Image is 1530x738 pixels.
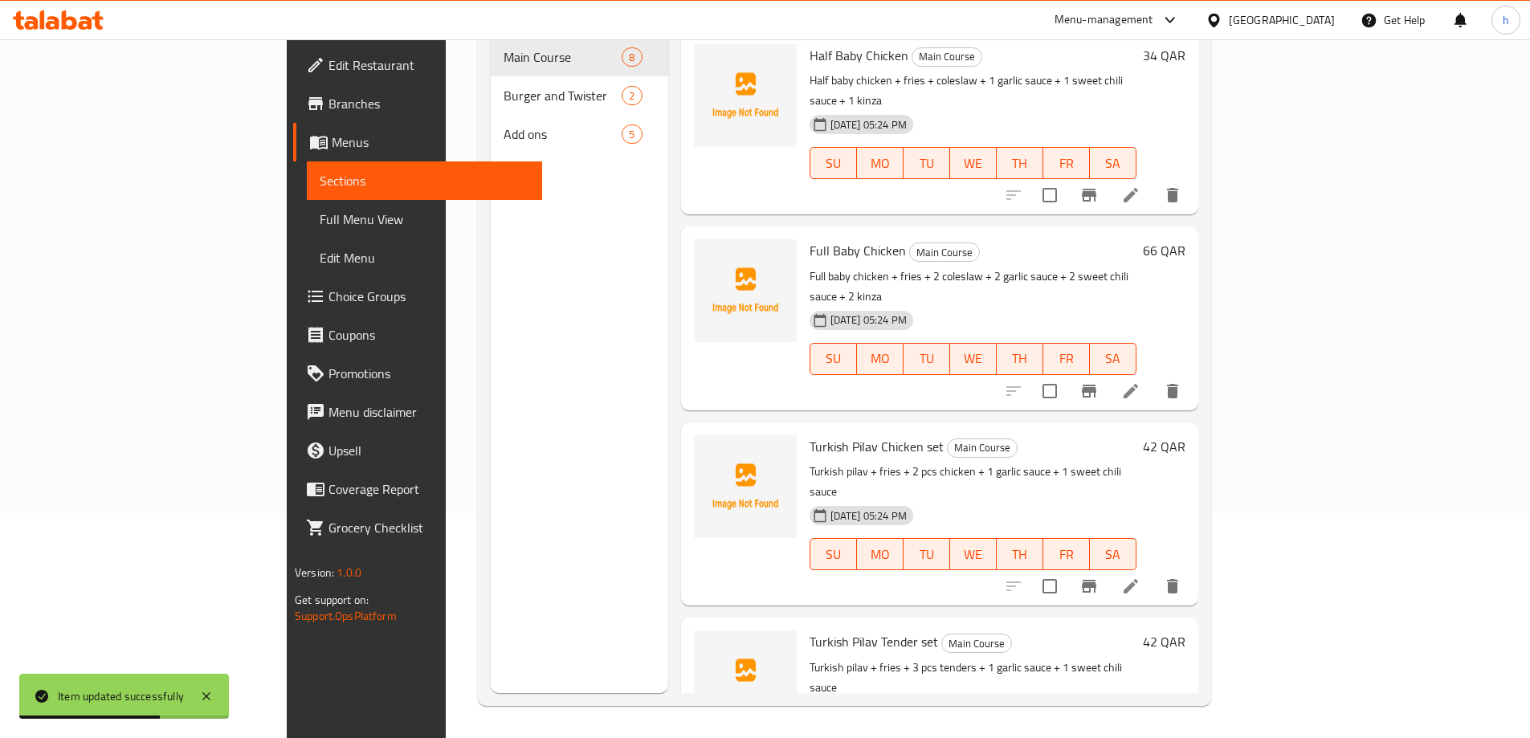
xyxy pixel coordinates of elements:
button: TU [904,147,950,179]
div: Main Course [912,47,982,67]
span: SU [817,543,851,566]
a: Edit Restaurant [293,46,542,84]
button: MO [857,343,904,375]
img: Turkish Pilav Chicken set [694,435,797,538]
div: items [622,47,642,67]
p: Full baby chicken + fries + 2 coleslaw + 2 garlic sauce + 2 sweet chili sauce + 2 kinza [810,267,1136,307]
span: WE [957,152,990,175]
button: FR [1043,343,1090,375]
div: items [622,86,642,105]
span: Main Course [948,438,1017,457]
span: TH [1003,152,1037,175]
span: Add ons [504,124,622,144]
div: Main Course [504,47,622,67]
button: delete [1153,176,1192,214]
button: FR [1043,538,1090,570]
span: WE [957,543,990,566]
span: Grocery Checklist [328,518,529,537]
span: Promotions [328,364,529,383]
a: Promotions [293,354,542,393]
div: [GEOGRAPHIC_DATA] [1229,11,1335,29]
button: delete [1153,372,1192,410]
span: Coupons [328,325,529,345]
a: Edit Menu [307,239,542,277]
span: MO [863,152,897,175]
div: Main Course [947,438,1018,458]
span: SA [1096,152,1130,175]
img: Turkish Pilav Tender set [694,630,797,733]
button: TH [997,343,1043,375]
span: Branches [328,94,529,113]
a: Menus [293,123,542,161]
button: WE [950,343,997,375]
span: Turkish Pilav Tender set [810,630,938,654]
button: SA [1090,343,1136,375]
button: SU [810,147,857,179]
span: TU [910,543,944,566]
a: Support.OpsPlatform [295,605,397,626]
span: 2 [622,88,641,104]
a: Coverage Report [293,470,542,508]
span: Menu disclaimer [328,402,529,422]
span: Full Menu View [320,210,529,229]
div: Main Course [909,243,980,262]
span: FR [1050,543,1083,566]
span: [DATE] 05:24 PM [824,508,913,524]
p: Half baby chicken + fries + coleslaw + 1 garlic sauce + 1 sweet chili sauce + 1 kinza [810,71,1136,111]
button: TH [997,538,1043,570]
button: SU [810,343,857,375]
span: MO [863,347,897,370]
span: Sections [320,171,529,190]
span: SA [1096,347,1130,370]
img: Full Baby Chicken [694,239,797,342]
span: FR [1050,152,1083,175]
span: Coverage Report [328,479,529,499]
div: Burger and Twister [504,86,622,105]
span: Select to update [1033,374,1067,408]
button: Branch-specific-item [1070,176,1108,214]
span: Upsell [328,441,529,460]
span: Main Course [910,243,979,262]
div: Main Course8 [491,38,667,76]
div: Item updated successfully [58,687,184,705]
span: TU [910,347,944,370]
span: WE [957,347,990,370]
span: FR [1050,347,1083,370]
span: Get support on: [295,589,369,610]
span: SU [817,152,851,175]
span: TH [1003,543,1037,566]
h6: 34 QAR [1143,44,1185,67]
span: Select to update [1033,569,1067,603]
button: SA [1090,147,1136,179]
span: TU [910,152,944,175]
span: MO [863,543,897,566]
span: SU [817,347,851,370]
a: Upsell [293,431,542,470]
a: Edit menu item [1121,381,1140,401]
button: SU [810,538,857,570]
span: 1.0.0 [337,562,361,583]
button: TH [997,147,1043,179]
span: Version: [295,562,334,583]
div: Main Course [941,634,1012,653]
span: Choice Groups [328,287,529,306]
button: TU [904,343,950,375]
nav: Menu sections [491,31,667,160]
button: delete [1153,567,1192,605]
span: Main Course [912,47,981,66]
span: TH [1003,347,1037,370]
a: Branches [293,84,542,123]
button: FR [1043,147,1090,179]
a: Grocery Checklist [293,508,542,547]
a: Sections [307,161,542,200]
h6: 42 QAR [1143,630,1185,653]
span: Full Baby Chicken [810,239,906,263]
a: Edit menu item [1121,186,1140,205]
span: Edit Restaurant [328,55,529,75]
span: Select to update [1033,178,1067,212]
h6: 66 QAR [1143,239,1185,262]
button: WE [950,147,997,179]
div: Burger and Twister2 [491,76,667,115]
span: Edit Menu [320,248,529,267]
